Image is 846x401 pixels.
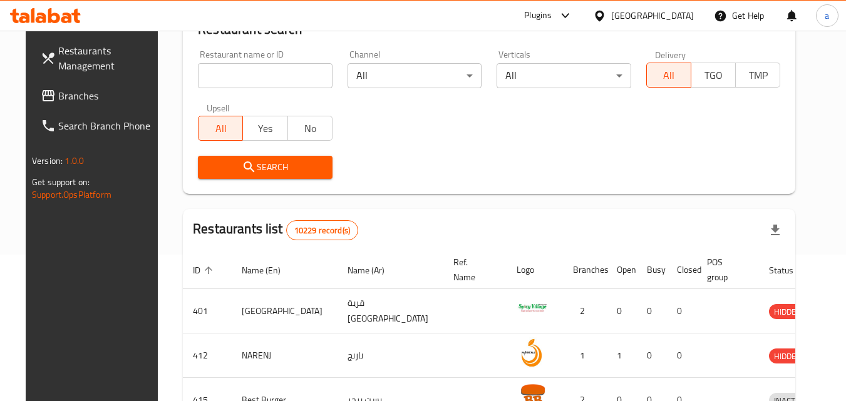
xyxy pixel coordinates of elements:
[198,116,243,141] button: All
[198,156,333,179] button: Search
[453,255,492,285] span: Ref. Name
[507,251,563,289] th: Logo
[232,289,338,333] td: [GEOGRAPHIC_DATA]
[563,251,607,289] th: Branches
[348,263,401,278] span: Name (Ar)
[58,43,157,73] span: Restaurants Management
[769,349,807,363] span: HIDDEN
[691,63,736,88] button: TGO
[32,186,111,203] a: Support.OpsPlatform
[524,8,552,23] div: Plugins
[286,220,358,240] div: Total records count
[637,289,667,333] td: 0
[655,50,686,59] label: Delivery
[338,333,443,378] td: نارنج
[32,153,63,169] span: Version:
[293,119,328,138] span: No
[735,63,780,88] button: TMP
[646,63,691,88] button: All
[637,333,667,378] td: 0
[198,63,333,88] input: Search for restaurant name or ID..
[707,255,744,285] span: POS group
[667,333,697,378] td: 0
[769,305,807,319] span: HIDDEN
[652,66,686,84] span: All
[287,225,358,236] span: 10229 record(s)
[637,251,667,289] th: Busy
[497,63,631,88] div: All
[607,251,637,289] th: Open
[31,81,167,111] a: Branches
[563,333,607,378] td: 1
[193,263,217,278] span: ID
[32,174,90,190] span: Get support on:
[611,9,694,23] div: [GEOGRAPHIC_DATA]
[825,9,829,23] span: a
[31,36,167,81] a: Restaurants Management
[198,20,780,39] h2: Restaurant search
[242,263,297,278] span: Name (En)
[193,220,358,240] h2: Restaurants list
[58,118,157,133] span: Search Branch Phone
[287,116,333,141] button: No
[667,251,697,289] th: Closed
[208,160,322,175] span: Search
[207,103,230,112] label: Upsell
[760,215,790,245] div: Export file
[242,116,287,141] button: Yes
[58,88,157,103] span: Branches
[769,263,810,278] span: Status
[607,333,637,378] td: 1
[248,119,282,138] span: Yes
[607,289,637,333] td: 0
[338,289,443,333] td: قرية [GEOGRAPHIC_DATA]
[563,289,607,333] td: 2
[183,333,232,378] td: 412
[769,304,807,319] div: HIDDEN
[517,337,548,368] img: NARENJ
[517,293,548,324] img: Spicy Village
[204,119,238,138] span: All
[348,63,482,88] div: All
[64,153,84,169] span: 1.0.0
[667,289,697,333] td: 0
[183,289,232,333] td: 401
[696,66,731,84] span: TGO
[31,111,167,141] a: Search Branch Phone
[741,66,775,84] span: TMP
[232,333,338,378] td: NARENJ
